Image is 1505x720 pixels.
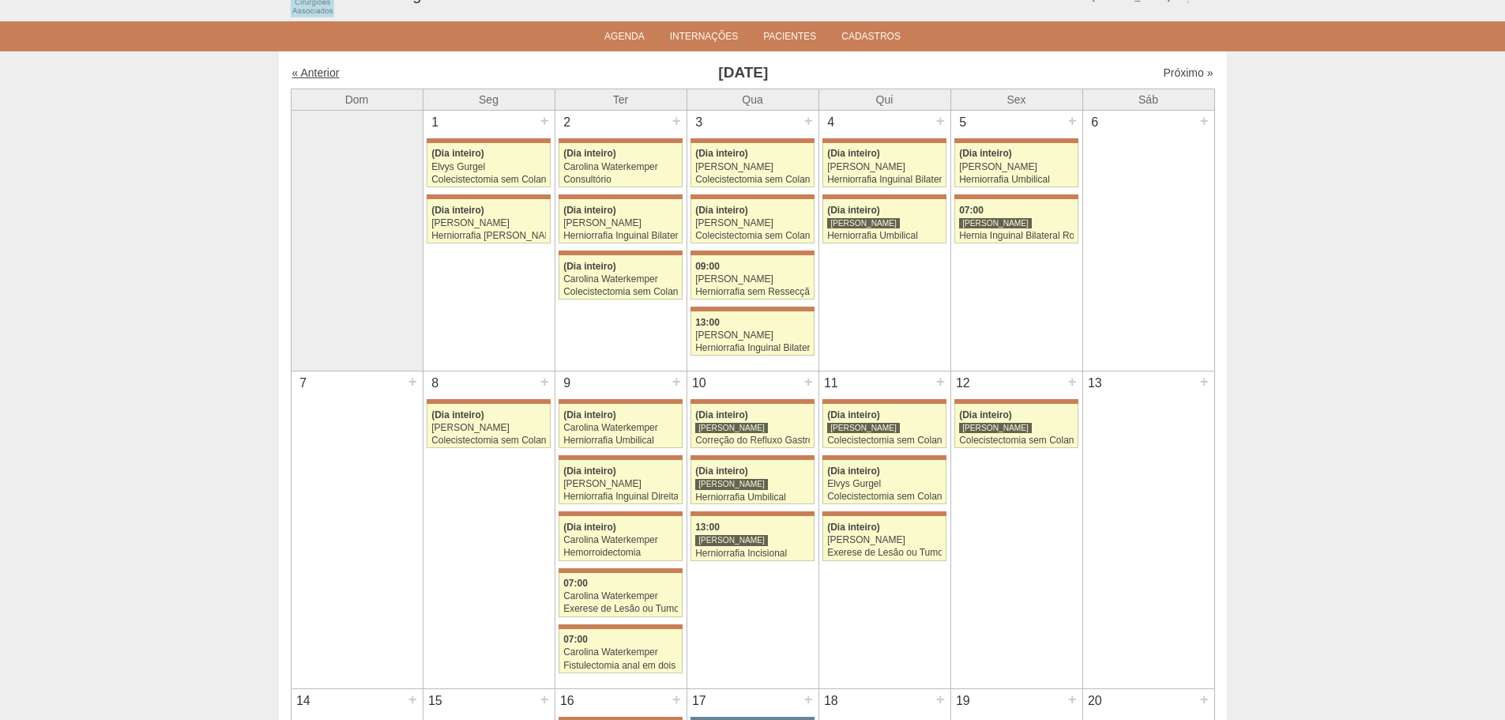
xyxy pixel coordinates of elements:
div: Colecistectomia sem Colangiografia VL [563,287,678,297]
a: (Dia inteiro) [PERSON_NAME] Herniorrafia Inguinal Direita [559,460,682,504]
th: Sáb [1082,89,1214,110]
div: Colecistectomia sem Colangiografia VL [695,175,810,185]
div: [PERSON_NAME] [431,423,546,433]
div: Carolina Waterkemper [563,274,678,285]
div: Exerese de Lesão ou Tumor de Pele [563,604,678,614]
span: (Dia inteiro) [959,409,1012,420]
div: [PERSON_NAME] [431,218,546,228]
a: (Dia inteiro) [PERSON_NAME] Herniorrafia Umbilical [690,460,814,504]
div: [PERSON_NAME] [695,422,768,434]
div: + [1198,111,1211,131]
div: Elvys Gurgel [431,162,546,172]
div: Carolina Waterkemper [563,647,678,658]
div: + [1066,371,1079,392]
span: (Dia inteiro) [827,205,880,216]
a: (Dia inteiro) Elvys Gurgel Colecistectomia sem Colangiografia [427,143,550,187]
span: (Dia inteiro) [827,522,880,533]
div: Colecistectomia sem Colangiografia [431,175,546,185]
div: [PERSON_NAME] [695,330,810,341]
div: 11 [819,371,844,395]
div: Key: Maria Braido [822,399,946,404]
span: 09:00 [695,261,720,272]
div: Carolina Waterkemper [563,591,678,601]
span: (Dia inteiro) [695,466,748,477]
a: (Dia inteiro) Carolina Waterkemper Herniorrafia Umbilical [559,404,682,448]
div: Herniorrafia Umbilical [959,175,1074,185]
a: (Dia inteiro) Carolina Waterkemper Hemorroidectomia [559,516,682,560]
span: (Dia inteiro) [695,205,748,216]
div: Key: Maria Braido [822,138,946,143]
div: 19 [951,689,976,713]
span: 07:00 [563,578,588,589]
span: (Dia inteiro) [563,522,616,533]
a: (Dia inteiro) [PERSON_NAME] Herniorrafia Inguinal Bilateral [559,199,682,243]
div: [PERSON_NAME] [695,478,768,490]
div: Carolina Waterkemper [563,162,678,172]
th: Dom [291,89,423,110]
div: 13 [1083,371,1108,395]
div: [PERSON_NAME] [695,162,810,172]
div: [PERSON_NAME] [827,422,900,434]
div: + [1066,111,1079,131]
div: Key: Maria Braido [954,194,1078,199]
span: (Dia inteiro) [431,205,484,216]
a: (Dia inteiro) [PERSON_NAME] Colecistectomia sem Colangiografia VL [690,143,814,187]
th: Ter [555,89,687,110]
div: Key: Maria Braido [559,511,682,516]
div: Herniorrafia Inguinal Bilateral [563,231,678,241]
div: + [802,111,815,131]
div: [PERSON_NAME] [959,217,1032,229]
a: 13:00 [PERSON_NAME] Herniorrafia Incisional [690,516,814,560]
div: 6 [1083,111,1108,134]
div: Colecistectomia sem Colangiografia [431,435,546,446]
div: 12 [951,371,976,395]
div: 17 [687,689,712,713]
div: Key: Maria Braido [427,138,550,143]
div: Key: Maria Braido [559,624,682,629]
a: Agenda [604,31,645,47]
div: Key: Maria Braido [690,455,814,460]
a: (Dia inteiro) Carolina Waterkemper Colecistectomia sem Colangiografia VL [559,255,682,300]
div: Key: Maria Braido [427,399,550,404]
th: Seg [423,89,555,110]
div: + [1198,689,1211,710]
div: [PERSON_NAME] [563,218,678,228]
div: + [670,111,683,131]
a: « Anterior [292,66,340,79]
div: + [802,689,815,710]
a: Próximo » [1163,66,1213,79]
div: 9 [555,371,580,395]
div: Herniorrafia Inguinal Direita [563,492,678,502]
a: Internações [670,31,739,47]
div: Key: Maria Braido [690,194,814,199]
div: Carolina Waterkemper [563,423,678,433]
div: [PERSON_NAME] [959,422,1032,434]
div: Key: Maria Braido [690,307,814,311]
div: + [934,371,947,392]
span: 13:00 [695,317,720,328]
div: 3 [687,111,712,134]
div: Key: Maria Braido [822,511,946,516]
span: (Dia inteiro) [563,466,616,477]
div: 16 [555,689,580,713]
a: (Dia inteiro) [PERSON_NAME] Correção do Refluxo Gastroesofágico video [690,404,814,448]
a: (Dia inteiro) [PERSON_NAME] Colecistectomia sem Colangiografia VL [954,404,1078,448]
div: 8 [423,371,448,395]
div: Colecistectomia sem Colangiografia VL [959,435,1074,446]
div: Key: Maria Braido [559,455,682,460]
a: (Dia inteiro) [PERSON_NAME] Herniorrafia Inguinal Bilateral [822,143,946,187]
div: + [670,371,683,392]
div: + [670,689,683,710]
span: (Dia inteiro) [563,261,616,272]
div: Key: Maria Braido [427,194,550,199]
a: (Dia inteiro) [PERSON_NAME] Exerese de Lesão ou Tumor de Pele [822,516,946,560]
span: (Dia inteiro) [695,148,748,159]
a: (Dia inteiro) [PERSON_NAME] Herniorrafia [PERSON_NAME] [427,199,550,243]
a: (Dia inteiro) [PERSON_NAME] Herniorrafia Umbilical [822,199,946,243]
a: 09:00 [PERSON_NAME] Herniorrafia sem Ressecção Intestinal [690,255,814,300]
div: [PERSON_NAME] [827,162,942,172]
a: (Dia inteiro) Elvys Gurgel Colecistectomia sem Colangiografia [822,460,946,504]
div: [PERSON_NAME] [959,162,1074,172]
div: Key: Maria Braido [954,138,1078,143]
div: + [538,689,551,710]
